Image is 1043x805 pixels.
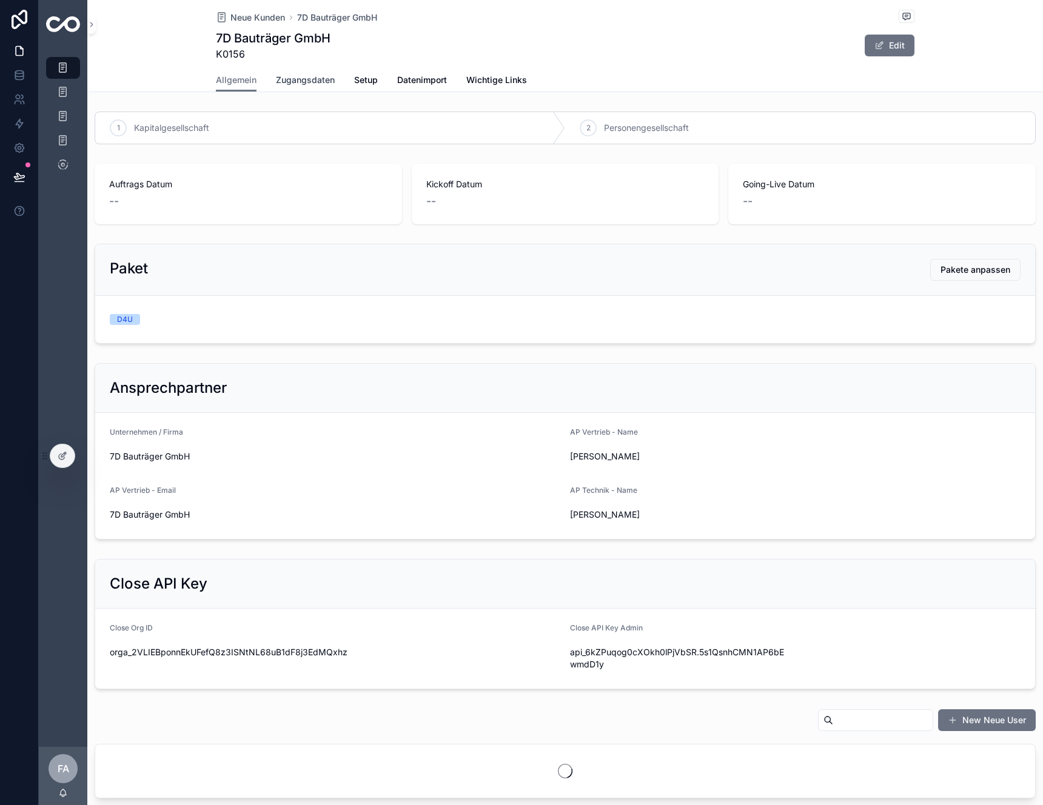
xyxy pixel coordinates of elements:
span: Unternehmen / Firma [110,427,183,436]
a: Setup [354,69,378,93]
h2: Close API Key [110,574,207,593]
div: scrollable content [39,48,87,192]
span: Personengesellschaft [604,122,689,134]
span: orga_2VLIEBponnEkUFefQ8z3ISNtNL68uB1dF8j3EdMQxhz [110,646,560,658]
a: Datenimport [397,69,447,93]
span: AP Technik - Name [570,486,637,495]
h1: 7D Bauträger GmbH [216,30,330,47]
div: D4U [117,314,133,325]
span: Close Org ID [110,623,153,632]
a: Neue Kunden [216,12,285,24]
a: Allgemein [216,69,257,92]
span: K0156 [216,47,330,61]
span: [PERSON_NAME] [570,450,791,463]
a: 7D Bauträger GmbH [297,12,377,24]
span: Close API Key Admin [570,623,643,632]
span: Datenimport [397,74,447,86]
span: -- [426,193,436,210]
span: -- [109,193,119,210]
h2: Ansprechpartner [110,378,227,398]
span: Pakete anpassen [941,264,1010,276]
span: Neue Kunden [230,12,285,24]
span: Auftrags Datum [109,178,387,190]
span: FA [58,761,69,776]
span: AP Vertrieb - Email [110,486,176,495]
img: App logo [46,16,80,32]
span: Kickoff Datum [426,178,705,190]
span: Zugangsdaten [276,74,335,86]
span: [PERSON_NAME] [570,509,791,521]
span: Kapitalgesellschaft [134,122,209,134]
a: Zugangsdaten [276,69,335,93]
h2: Paket [110,259,148,278]
span: 1 [117,123,120,133]
span: Going-Live Datum [743,178,1021,190]
span: AP Vertrieb - Name [570,427,638,436]
span: 7D Bauträger GmbH [110,509,560,521]
span: Wichtige Links [466,74,527,86]
span: Setup [354,74,378,86]
span: api_6kZPuqog0cXOkh0lPjVbSR.5s1QsnhCMN1AP6bEwmdD1y [570,646,791,670]
a: Wichtige Links [466,69,527,93]
span: -- [743,193,753,210]
span: Allgemein [216,74,257,86]
span: 2 [586,123,591,133]
button: Edit [865,35,914,56]
button: Pakete anpassen [930,259,1021,281]
span: 7D Bauträger GmbH [110,450,560,463]
button: New Neue User [938,709,1036,731]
